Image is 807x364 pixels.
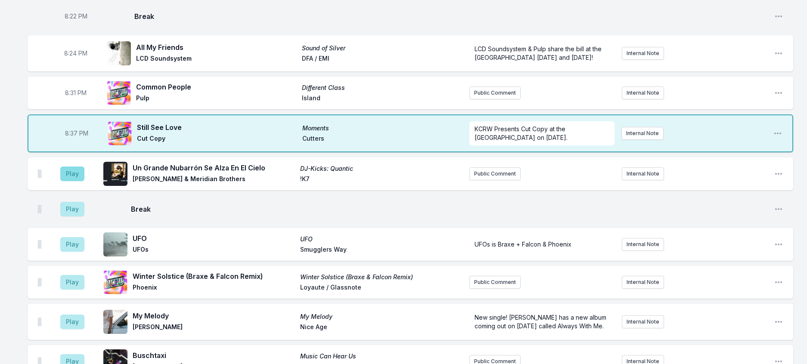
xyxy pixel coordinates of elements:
[773,129,782,138] button: Open playlist item options
[469,86,521,99] button: Public Comment
[622,86,664,99] button: Internal Note
[621,127,664,140] button: Internal Note
[774,205,783,213] button: Open playlist item options
[64,49,87,58] span: Timestamp
[65,89,87,97] span: Timestamp
[300,235,462,244] span: UFO
[136,94,297,104] span: Pulp
[300,283,462,293] span: Loyaute / Glassnote
[136,42,297,52] span: All My Friends
[475,314,608,330] span: New single! [PERSON_NAME] has a new album coming out on [DATE] called Always With Me.
[133,283,295,293] span: Phoenix
[38,318,41,326] img: Drag Handle
[302,83,462,92] span: Different Class
[103,310,127,334] img: My Melody
[300,352,462,361] span: Music Can Hear Us
[774,318,783,326] button: Open playlist item options
[475,241,571,248] span: UFOs is Braxe + Falcon & Phoenix
[475,45,603,61] span: LCD Soundsystem & Pulp share the bill at the [GEOGRAPHIC_DATA] [DATE] and [DATE]!
[622,47,664,60] button: Internal Note
[622,167,664,180] button: Internal Note
[475,125,568,141] span: KCRW Presents Cut Copy at the [GEOGRAPHIC_DATA] on [DATE].
[302,54,462,65] span: DFA / EMI
[65,12,87,21] span: Timestamp
[302,124,462,133] span: Moments
[469,167,521,180] button: Public Comment
[103,270,127,294] img: Winter Solstice (Braxe & Falcon Remix)
[136,54,297,65] span: LCD Soundsystem
[774,89,783,97] button: Open playlist item options
[38,240,41,249] img: Drag Handle
[300,164,462,173] span: DJ-Kicks: Quantic
[133,175,295,185] span: [PERSON_NAME] & Meridian Brothers
[103,232,127,256] img: UFO
[38,205,41,213] img: Drag Handle
[107,41,131,65] img: Sound of Silver
[302,94,462,104] span: Island
[60,315,84,329] button: Play
[137,134,297,145] span: Cut Copy
[38,170,41,178] img: Drag Handle
[774,240,783,249] button: Open playlist item options
[133,271,295,281] span: Winter Solstice (Braxe & Falcon Remix)
[774,12,783,21] button: Open playlist item options
[65,129,88,138] span: Timestamp
[131,204,767,214] span: Break
[134,11,767,22] span: Break
[300,273,462,281] span: Winter Solstice (Braxe & Falcon Remix)
[136,82,297,92] span: Common People
[60,275,84,290] button: Play
[133,311,295,321] span: My Melody
[133,163,295,173] span: Un Grande Nubarrón Se Alza En El Cielo
[60,167,84,181] button: Play
[133,323,295,333] span: [PERSON_NAME]
[469,276,521,289] button: Public Comment
[133,245,295,256] span: UFOs
[108,121,132,145] img: Moments
[300,312,462,321] span: My Melody
[133,233,295,244] span: UFO
[622,238,664,251] button: Internal Note
[60,202,84,216] button: Play
[300,323,462,333] span: Nice Age
[622,315,664,328] button: Internal Note
[38,278,41,287] img: Drag Handle
[103,162,127,186] img: DJ-Kicks: Quantic
[133,350,295,361] span: Buschtaxi
[774,170,783,178] button: Open playlist item options
[302,134,462,145] span: Cutters
[300,175,462,185] span: !K7
[137,122,297,133] span: Still See Love
[300,245,462,256] span: Smugglers Way
[107,81,131,105] img: Different Class
[302,44,462,52] span: Sound of Silver
[774,49,783,58] button: Open playlist item options
[622,276,664,289] button: Internal Note
[774,278,783,287] button: Open playlist item options
[60,237,84,252] button: Play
